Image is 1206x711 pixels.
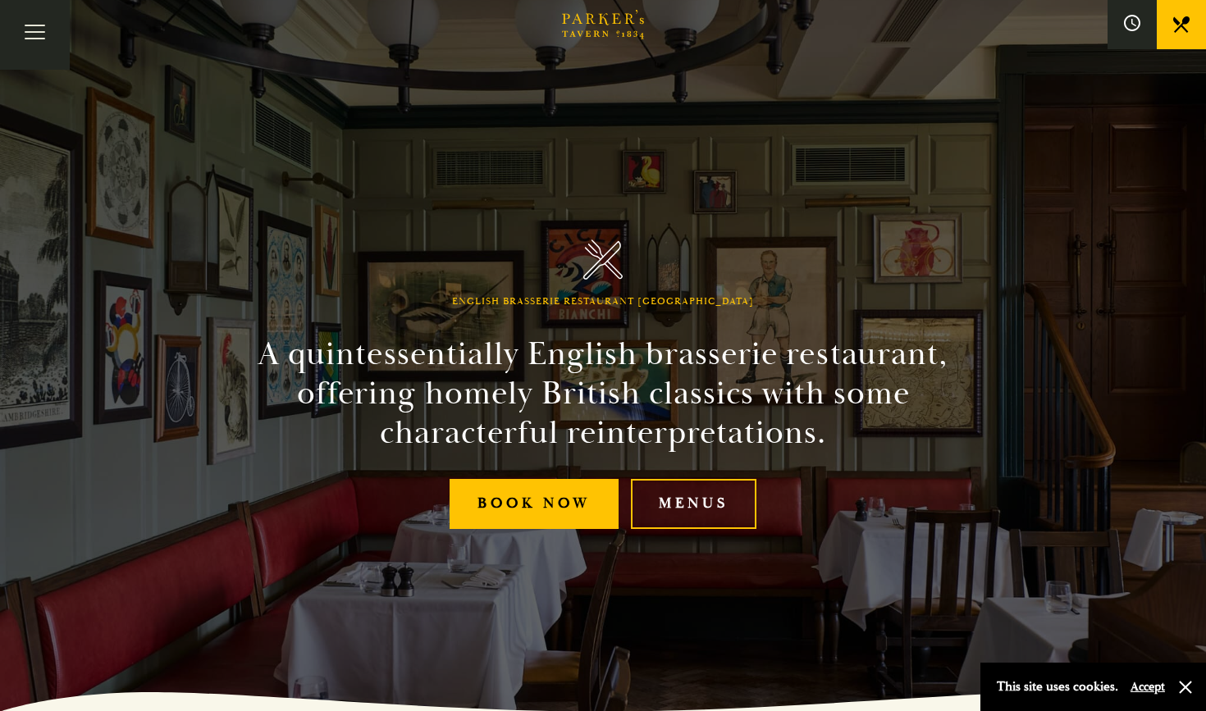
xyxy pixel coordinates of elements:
h1: English Brasserie Restaurant [GEOGRAPHIC_DATA] [452,296,754,308]
p: This site uses cookies. [997,675,1118,699]
button: Close and accept [1177,679,1194,695]
a: Menus [631,479,756,529]
img: Parker's Tavern Brasserie Cambridge [583,239,624,280]
h2: A quintessentially English brasserie restaurant, offering homely British classics with some chara... [229,335,977,453]
a: Book Now [450,479,619,529]
button: Accept [1131,679,1165,695]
